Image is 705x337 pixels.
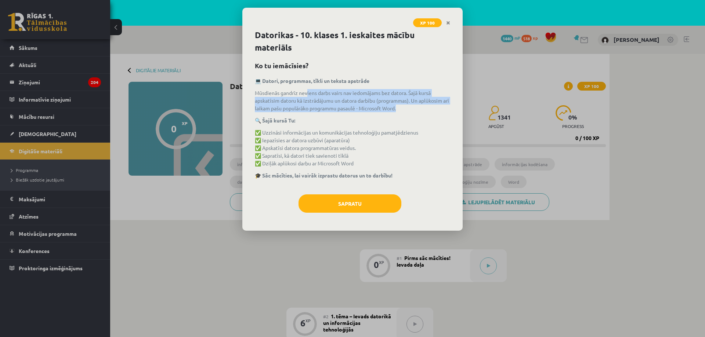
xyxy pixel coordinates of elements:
strong: 🔍 Šajā kursā Tu: [255,117,295,124]
p: ✅ Uzzināsi informācijas un komunikācijas tehnoloģiju pamatjēdzienus ✅ Iepazīsies ar datora uzbūvi... [255,129,450,167]
strong: 🎓 Sāc mācīties, lai vairāk izprastu datorus un to darbību! [255,172,393,179]
button: Sapratu [299,194,401,213]
span: XP 100 [413,18,442,27]
h2: Ko tu iemācīsies? [255,61,450,70]
a: 💻 [255,77,261,84]
h1: Datorikas - 10. klases 1. ieskaites mācību materiāls [255,29,450,54]
p: Mūsdienās gandrīz neviens darbs vairs nav iedomājams bez datora. Šajā kursā apskatīsim datoru kā ... [255,89,450,112]
a: Close [442,16,455,30]
b: Datori, programmas, tīkli un teksta apstrāde [262,77,369,84]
